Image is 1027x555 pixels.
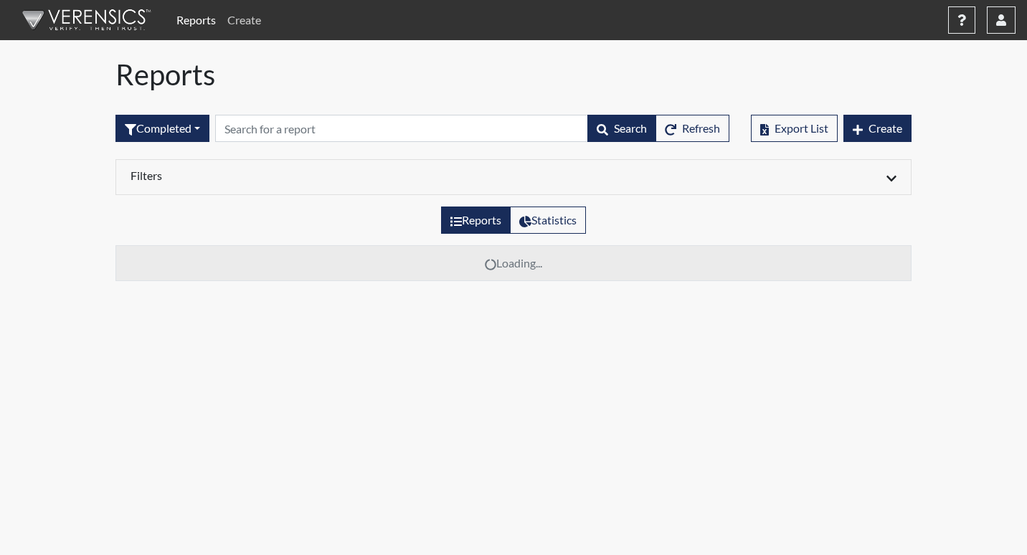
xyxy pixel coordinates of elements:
td: Loading... [116,246,912,281]
h1: Reports [115,57,912,92]
button: Export List [751,115,838,142]
label: View statistics about completed interviews [510,207,586,234]
button: Create [843,115,912,142]
input: Search by Registration ID, Interview Number, or Investigation Name. [215,115,588,142]
span: Search [614,121,647,135]
span: Refresh [682,121,720,135]
button: Search [587,115,656,142]
span: Export List [775,121,828,135]
a: Reports [171,6,222,34]
a: Create [222,6,267,34]
div: Filter by interview status [115,115,209,142]
span: Create [869,121,902,135]
label: View the list of reports [441,207,511,234]
button: Completed [115,115,209,142]
button: Refresh [656,115,729,142]
h6: Filters [131,169,503,182]
div: Click to expand/collapse filters [120,169,907,186]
